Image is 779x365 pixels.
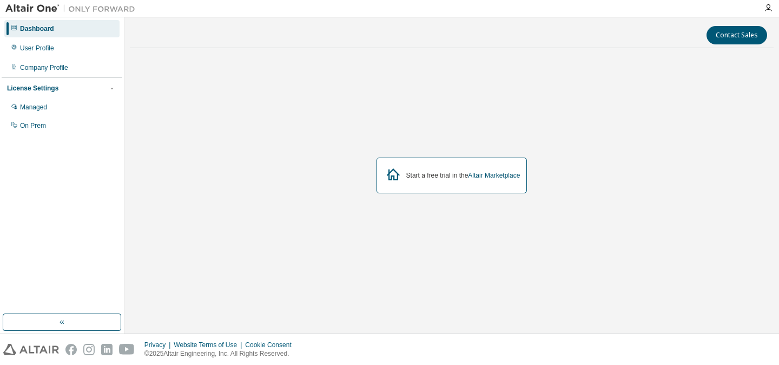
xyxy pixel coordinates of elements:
[144,341,174,349] div: Privacy
[3,344,59,355] img: altair_logo.svg
[707,26,767,44] button: Contact Sales
[174,341,245,349] div: Website Terms of Use
[20,24,54,33] div: Dashboard
[101,344,113,355] img: linkedin.svg
[119,344,135,355] img: youtube.svg
[65,344,77,355] img: facebook.svg
[83,344,95,355] img: instagram.svg
[406,171,520,180] div: Start a free trial in the
[245,341,298,349] div: Cookie Consent
[144,349,298,359] p: © 2025 Altair Engineering, Inc. All Rights Reserved.
[20,44,54,53] div: User Profile
[20,121,46,130] div: On Prem
[468,172,520,179] a: Altair Marketplace
[20,103,47,112] div: Managed
[7,84,58,93] div: License Settings
[20,63,68,72] div: Company Profile
[5,3,141,14] img: Altair One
